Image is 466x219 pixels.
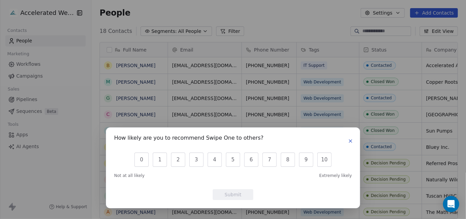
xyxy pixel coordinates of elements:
[114,136,263,142] h1: How likely are you to recommend Swipe One to others?
[114,173,145,178] span: Not at all likely
[319,173,352,178] span: Extremely likely
[226,153,240,167] button: 5
[213,189,253,200] button: Submit
[244,153,258,167] button: 6
[171,153,185,167] button: 2
[317,153,332,167] button: 10
[189,153,204,167] button: 3
[299,153,313,167] button: 9
[281,153,295,167] button: 8
[134,153,149,167] button: 0
[153,153,167,167] button: 1
[262,153,277,167] button: 7
[208,153,222,167] button: 4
